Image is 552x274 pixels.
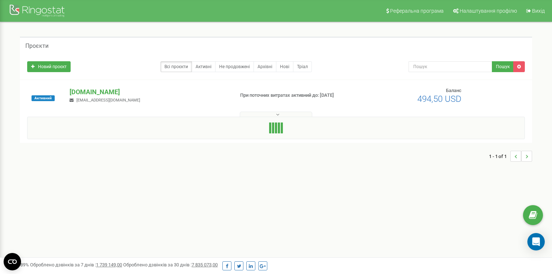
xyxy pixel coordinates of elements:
u: 7 835 073,00 [192,262,218,267]
span: 1 - 1 of 1 [489,151,510,162]
span: Оброблено дзвінків за 7 днів : [30,262,122,267]
span: Активний [32,95,55,101]
h5: Проєкти [25,43,49,49]
a: Тріал [293,61,312,72]
span: Баланс [446,88,461,93]
a: Нові [276,61,293,72]
span: Налаштування профілю [460,8,517,14]
button: Пошук [492,61,514,72]
button: Open CMP widget [4,253,21,270]
input: Пошук [409,61,492,72]
a: Новий проєкт [27,61,71,72]
span: Оброблено дзвінків за 30 днів : [123,262,218,267]
p: При поточних витратах активний до: [DATE] [240,92,356,99]
span: [EMAIL_ADDRESS][DOMAIN_NAME] [76,98,140,103]
p: [DOMAIN_NAME] [70,87,228,97]
span: 494,50 USD [417,94,461,104]
span: Вихід [532,8,545,14]
div: Open Intercom Messenger [527,233,545,250]
a: Активні [192,61,216,72]
span: Реферальна програма [390,8,444,14]
nav: ... [489,144,532,169]
u: 1 739 149,00 [96,262,122,267]
a: Не продовжені [215,61,254,72]
a: Всі проєкти [160,61,192,72]
a: Архівні [254,61,276,72]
